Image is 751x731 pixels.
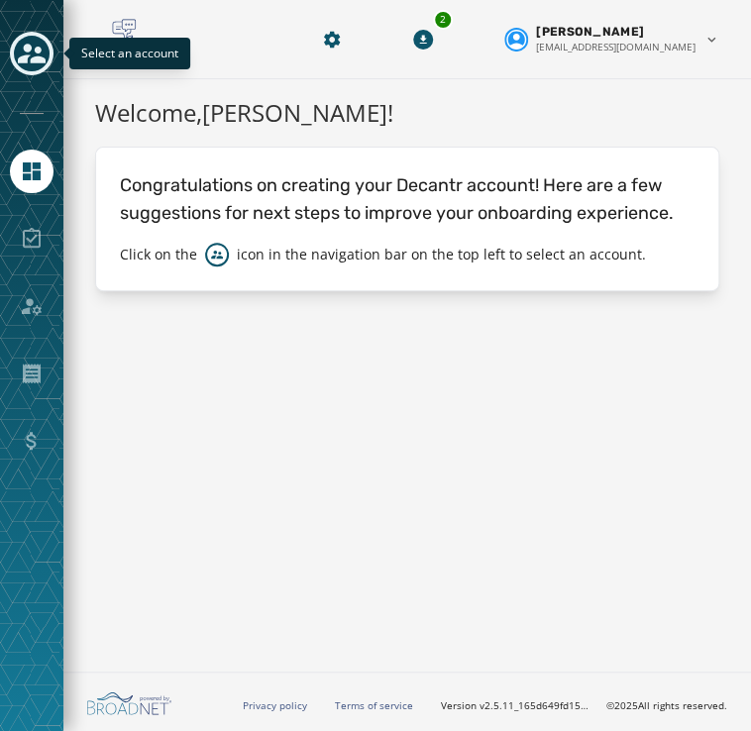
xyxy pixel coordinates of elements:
[243,698,307,712] a: Privacy policy
[536,24,644,40] span: [PERSON_NAME]
[496,16,727,62] button: User settings
[405,22,441,57] button: Download Menu
[81,45,178,61] span: Select an account
[10,32,54,75] button: Toggle account select drawer
[335,698,413,712] a: Terms of service
[95,95,719,131] h1: Welcome, [PERSON_NAME] !
[120,245,197,264] p: Click on the
[314,22,350,57] button: Manage global settings
[10,150,54,193] a: Navigate to Home
[237,245,646,264] p: icon in the navigation bar on the top left to select an account.
[120,171,695,227] p: Congratulations on creating your Decantr account! Here are a few suggestions for next steps to im...
[536,40,696,54] span: [EMAIL_ADDRESS][DOMAIN_NAME]
[606,698,727,712] span: © 2025 All rights reserved.
[433,10,453,30] div: 2
[480,698,590,713] span: v2.5.11_165d649fd1592c218755210ebffa1e5a55c3084e
[441,698,590,713] span: Version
